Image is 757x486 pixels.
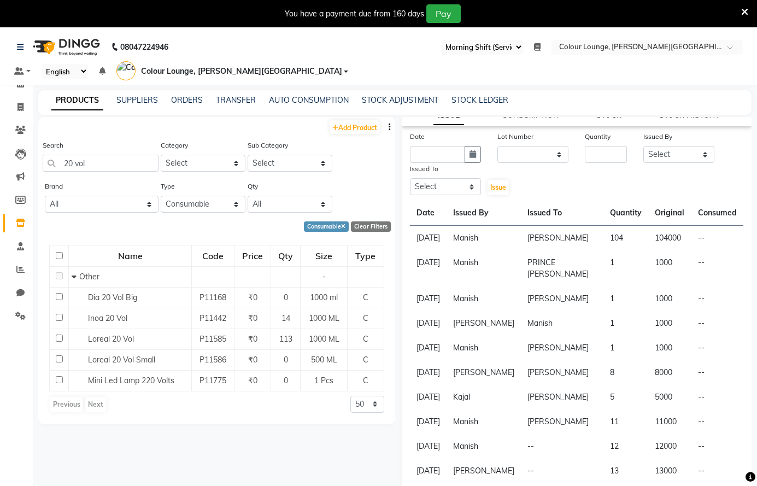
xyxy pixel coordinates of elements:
td: [PERSON_NAME] [521,226,603,251]
td: 5000 [648,385,691,409]
td: Manish [447,434,521,459]
td: -- [691,250,743,286]
label: Issued To [410,164,438,174]
td: -- [521,459,603,483]
td: -- [691,459,743,483]
td: 11000 [648,409,691,434]
td: 12000 [648,434,691,459]
span: P11585 [199,334,226,344]
td: 1 [603,311,648,336]
span: 14 [281,313,290,323]
td: 104000 [648,226,691,251]
a: STOCK LEDGER [451,95,508,105]
span: ₹0 [248,355,257,365]
div: Qty [272,246,300,266]
a: ORDERS [171,95,203,105]
label: Type [161,181,175,191]
span: 500 ML [311,355,337,365]
span: C [363,334,368,344]
td: -- [691,286,743,311]
span: C [363,376,368,385]
td: -- [691,336,743,360]
td: 13 [603,459,648,483]
td: [PERSON_NAME] [447,311,521,336]
td: [DATE] [410,459,447,483]
span: P11775 [199,376,226,385]
td: 1 [603,336,648,360]
td: [DATE] [410,409,447,434]
td: 5 [603,385,648,409]
th: Consumed [691,201,743,226]
span: Issue [490,183,506,191]
div: Type [348,246,383,266]
td: [DATE] [410,250,447,286]
td: -- [521,434,603,459]
div: Name [69,246,191,266]
td: 11 [603,409,648,434]
td: Manish [447,286,521,311]
td: [PERSON_NAME] [521,409,603,434]
th: Quantity [603,201,648,226]
img: Colour Lounge, Lawrence Road [116,61,136,80]
td: [DATE] [410,385,447,409]
label: Qty [248,181,258,191]
td: 8 [603,360,648,385]
td: 1000 [648,311,691,336]
td: Manish [447,226,521,251]
span: Loreal 20 Vol Small [88,355,155,365]
button: Pay [426,4,461,23]
a: PRODUCTS [51,91,103,110]
a: SUPPLIERS [116,95,158,105]
td: Kajal [447,385,521,409]
label: Lot Number [497,132,533,142]
td: 12 [603,434,648,459]
td: [PERSON_NAME] [447,360,521,385]
th: Issued To [521,201,603,226]
td: [DATE] [410,360,447,385]
td: 1 [603,250,648,286]
span: ₹0 [248,313,257,323]
td: 13000 [648,459,691,483]
td: -- [691,360,743,385]
span: 1 Pcs [314,376,333,385]
button: Issue [488,180,509,195]
a: AUTO CONSUMPTION [269,95,349,105]
td: [PERSON_NAME] [521,360,603,385]
div: Price [235,246,270,266]
td: Manish [447,336,521,360]
th: Issued By [447,201,521,226]
img: logo [28,32,103,62]
a: TRANSFER [216,95,256,105]
span: Dia 20 Vol Big [88,292,137,302]
span: P11442 [199,313,226,323]
span: 1000 ML [309,334,339,344]
span: Mini Led Lamp 220 Volts [88,376,174,385]
td: 1000 [648,286,691,311]
span: ₹0 [248,292,257,302]
span: - [322,272,326,282]
td: 1 [603,286,648,311]
label: Search [43,140,63,150]
td: 1000 [648,336,691,360]
td: [PERSON_NAME] [521,385,603,409]
div: Code [192,246,233,266]
td: [PERSON_NAME] [521,336,603,360]
td: [PERSON_NAME] [521,286,603,311]
td: 104 [603,226,648,251]
td: PRINCE [PERSON_NAME] [521,250,603,286]
td: -- [691,226,743,251]
td: [PERSON_NAME] [447,459,521,483]
span: C [363,355,368,365]
label: Quantity [585,132,611,142]
span: 0 [284,355,288,365]
span: C [363,313,368,323]
td: -- [691,385,743,409]
td: [DATE] [410,226,447,251]
label: Brand [45,181,63,191]
a: STOCK ADJUSTMENT [362,95,438,105]
div: You have a payment due from 160 days [285,8,424,20]
div: Size [301,246,347,266]
td: -- [691,409,743,434]
span: 0 [284,292,288,302]
td: [DATE] [410,311,447,336]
